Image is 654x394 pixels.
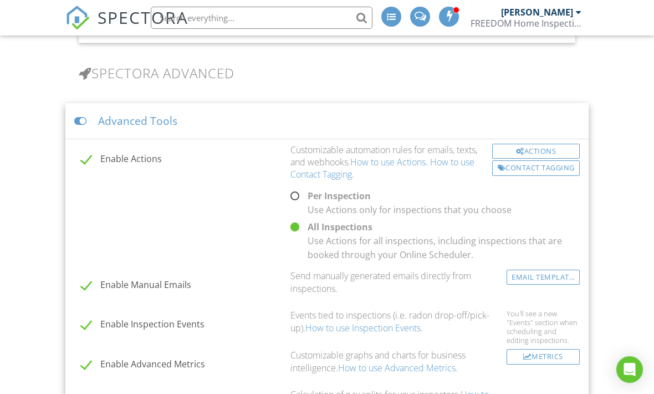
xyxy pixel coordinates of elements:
a: How to use Actions. [350,156,428,168]
a: Contact Tagging [492,160,580,176]
a: Metrics [507,349,580,365]
b: All Inspections [308,221,372,233]
a: Actions [492,144,580,159]
a: How to use Inspection Events. [305,322,423,334]
div: Events tied to inspections (i.e. radon drop-off/pick-up). [290,309,493,334]
label: Enable Manual Emails [81,280,284,294]
span: SPECTORA [98,6,188,29]
div: Customizable automation rules for emails, texts, and webhooks. [290,144,479,189]
img: The Best Home Inspection Software - Spectora [65,6,90,30]
a: How to use Advanced Metrics. [338,362,458,374]
b: Per Inspection [308,190,371,202]
a: SPECTORA [65,15,188,38]
div: Advanced Tools [65,103,589,139]
div: Send manually generated emails directly from inspections. [290,270,493,295]
p: Use Actions for all inspections, including inspections that are booked through your Online Schedu... [308,234,586,262]
a: Email Templates [507,270,580,285]
label: Enable Inspection Events [81,319,284,333]
input: Search everything... [151,7,372,29]
div: Open Intercom Messenger [616,356,643,383]
div: Customizable graphs and charts for business intelligence. [290,349,493,374]
h3: Spectora Advanced [79,65,575,80]
div: FREEDOM Home Inspections [471,18,581,29]
div: [PERSON_NAME] [501,7,573,18]
a: How to use Contact Tagging. [290,156,474,180]
div: You'll see a new "Events" section when scheduling and editing inspections. [507,309,580,345]
p: Use Actions only for inspections that you choose [308,203,512,217]
label: Enable Advanced Metrics [81,359,284,373]
label: Enable Actions [81,154,284,168]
